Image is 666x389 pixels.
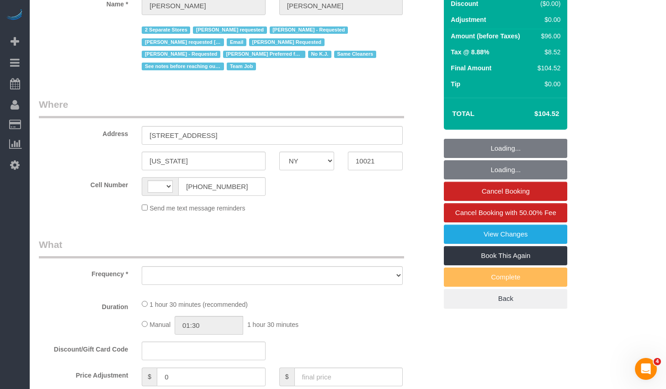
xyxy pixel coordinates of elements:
[279,368,294,386] span: $
[39,238,404,258] legend: What
[247,321,298,328] span: 1 hour 30 minutes
[534,15,560,24] div: $0.00
[308,51,331,58] span: No K.J.
[39,98,404,118] legend: Where
[227,63,256,70] span: Team Job
[142,368,157,386] span: $
[223,51,305,58] span: [PERSON_NAME] Preferred for [STREET_ADDRESS][PERSON_NAME]
[444,225,567,244] a: View Changes
[249,38,325,46] span: [PERSON_NAME] Requested
[32,342,135,354] label: Discount/Gift Card Code
[444,246,567,265] a: Book This Again
[444,203,567,222] a: Cancel Booking with 50.00% Fee
[142,51,220,58] span: [PERSON_NAME] - Requested
[534,79,560,89] div: $0.00
[142,38,224,46] span: [PERSON_NAME] requested [STREET_ADDRESS]
[451,79,460,89] label: Tip
[452,110,474,117] strong: Total
[455,209,556,216] span: Cancel Booking with 50.00% Fee
[270,26,348,34] span: [PERSON_NAME] - Requested
[142,26,190,34] span: 2 Separate Stores
[193,26,266,34] span: [PERSON_NAME] requested
[451,63,491,73] label: Final Amount
[149,321,170,328] span: Manual
[534,63,560,73] div: $104.52
[444,289,567,308] a: Back
[178,177,265,196] input: Cell Number
[451,15,486,24] label: Adjustment
[32,177,135,189] label: Cell Number
[294,368,403,386] input: final price
[32,126,135,138] label: Address
[451,32,520,41] label: Amount (before Taxes)
[142,152,265,170] input: City
[149,301,248,308] span: 1 hour 30 minutes (recommended)
[348,152,403,170] input: Zip Code
[635,358,657,380] iframe: Intercom live chat
[334,51,376,58] span: Same Cleaners
[142,63,224,70] span: See notes before reaching out to customer
[451,47,489,57] label: Tax @ 8.88%
[32,368,135,380] label: Price Adjustment
[654,358,661,365] span: 4
[507,110,559,118] h4: $104.52
[227,38,246,46] span: Email
[534,32,560,41] div: $96.00
[32,266,135,279] label: Frequency *
[5,9,24,22] img: Automaid Logo
[149,205,245,212] span: Send me text message reminders
[32,299,135,311] label: Duration
[534,47,560,57] div: $8.52
[444,182,567,201] a: Cancel Booking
